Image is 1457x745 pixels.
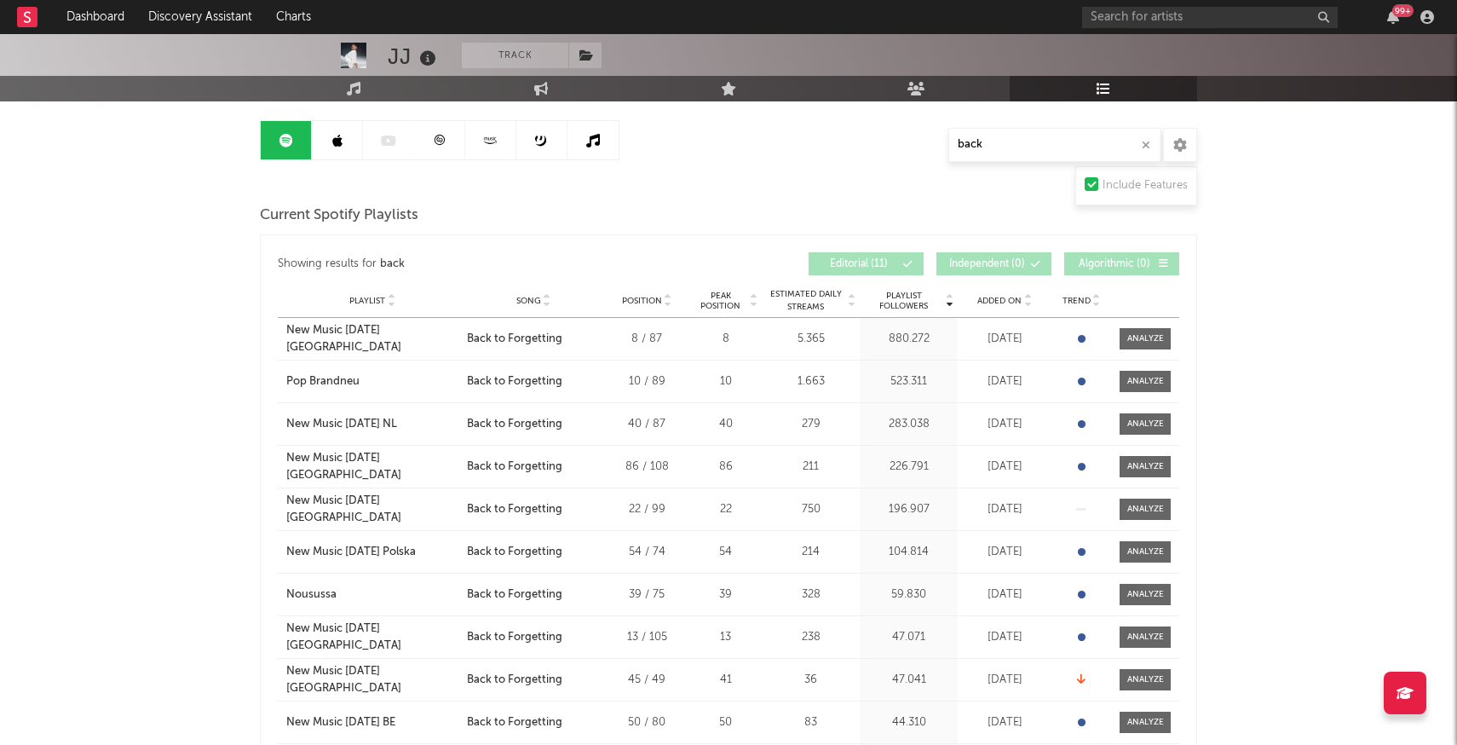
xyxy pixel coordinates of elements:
button: Independent(0) [936,252,1051,275]
div: Back to Forgetting [467,672,562,689]
div: Pop Brandneu [286,373,360,390]
a: New Music [DATE] [GEOGRAPHIC_DATA] [286,493,458,526]
a: Nousussa [286,586,458,604]
div: New Music [DATE] BE [286,714,395,731]
div: 8 [694,331,757,348]
div: Showing results for [278,252,728,275]
div: 99 + [1392,4,1414,17]
div: 1.663 [766,373,855,390]
div: 40 / 87 [608,416,685,433]
div: JJ [388,43,441,71]
input: Search for artists [1082,7,1338,28]
div: Back to Forgetting [467,501,562,518]
div: [DATE] [962,501,1047,518]
div: [DATE] [962,629,1047,646]
div: 104.814 [864,544,953,561]
div: 328 [766,586,855,604]
span: Independent ( 0 ) [947,259,1026,269]
a: New Music [DATE] [GEOGRAPHIC_DATA] [286,322,458,355]
button: Track [462,43,568,68]
div: Back to Forgetting [467,544,562,561]
span: Algorithmic ( 0 ) [1075,259,1154,269]
div: 880.272 [864,331,953,348]
div: 83 [766,714,855,731]
div: 523.311 [864,373,953,390]
a: New Music [DATE] [GEOGRAPHIC_DATA] [286,621,458,654]
div: 47.071 [864,629,953,646]
button: Algorithmic(0) [1064,252,1179,275]
div: 238 [766,629,855,646]
div: [DATE] [962,714,1047,731]
span: Song [516,296,541,306]
a: Pop Brandneu [286,373,458,390]
div: 214 [766,544,855,561]
div: 40 [694,416,757,433]
div: 50 / 80 [608,714,685,731]
button: 99+ [1387,10,1399,24]
div: 36 [766,672,855,689]
div: 44.310 [864,714,953,731]
div: 45 / 49 [608,672,685,689]
input: Search Playlists/Charts [948,128,1161,162]
div: Back to Forgetting [467,331,562,348]
div: 10 / 89 [608,373,685,390]
div: Back to Forgetting [467,416,562,433]
div: 283.038 [864,416,953,433]
div: Back to Forgetting [467,714,562,731]
div: 211 [766,459,855,476]
div: [DATE] [962,544,1047,561]
div: 13 / 105 [608,629,685,646]
div: 86 / 108 [608,459,685,476]
div: 54 / 74 [608,544,685,561]
div: 22 / 99 [608,501,685,518]
span: Added On [977,296,1022,306]
span: Playlist [349,296,385,306]
span: Trend [1063,296,1091,306]
div: 54 [694,544,757,561]
div: 196.907 [864,501,953,518]
div: 226.791 [864,459,953,476]
div: [DATE] [962,586,1047,604]
a: New Music [DATE] [GEOGRAPHIC_DATA] [286,450,458,483]
div: Nousussa [286,586,337,604]
div: Back to Forgetting [467,586,562,604]
div: 86 [694,459,757,476]
div: back [380,254,405,274]
span: Estimated Daily Streams [766,288,845,314]
div: Back to Forgetting [467,459,562,476]
div: [DATE] [962,459,1047,476]
div: Include Features [1103,176,1188,196]
div: 39 [694,586,757,604]
div: 41 [694,672,757,689]
div: Back to Forgetting [467,373,562,390]
span: Playlist Followers [864,291,943,311]
div: [DATE] [962,373,1047,390]
div: New Music [DATE] Polska [286,544,416,561]
a: New Music [DATE] [GEOGRAPHIC_DATA] [286,663,458,696]
div: 5.365 [766,331,855,348]
a: New Music [DATE] NL [286,416,458,433]
div: 39 / 75 [608,586,685,604]
div: [DATE] [962,416,1047,433]
span: Editorial ( 11 ) [820,259,898,269]
div: 13 [694,629,757,646]
div: 59.830 [864,586,953,604]
div: 750 [766,501,855,518]
div: New Music [DATE] NL [286,416,397,433]
div: Back to Forgetting [467,629,562,646]
div: 8 / 87 [608,331,685,348]
span: Peak Position [694,291,747,311]
button: Editorial(11) [809,252,924,275]
a: New Music [DATE] Polska [286,544,458,561]
div: [DATE] [962,672,1047,689]
div: 10 [694,373,757,390]
span: Current Spotify Playlists [260,205,418,226]
span: Position [622,296,662,306]
div: 22 [694,501,757,518]
div: 50 [694,714,757,731]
